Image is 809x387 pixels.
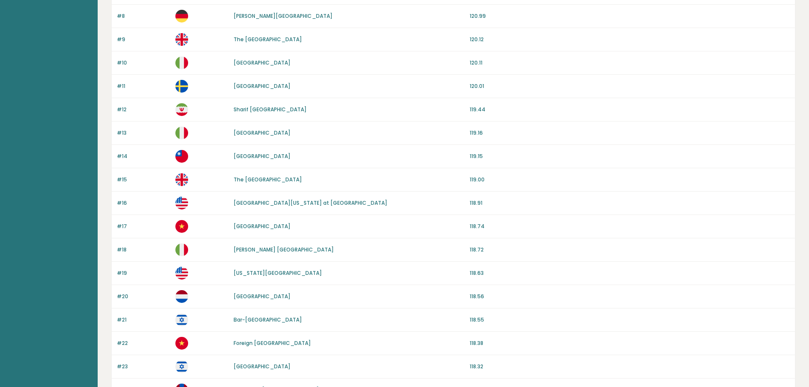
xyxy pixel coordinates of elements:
p: #8 [117,12,170,20]
img: vn.svg [175,337,188,350]
p: #21 [117,316,170,324]
p: #12 [117,106,170,113]
img: gb.svg [175,173,188,186]
p: #18 [117,246,170,254]
a: [GEOGRAPHIC_DATA] [234,363,290,370]
p: 120.11 [470,59,790,67]
p: 118.91 [470,199,790,207]
p: 120.99 [470,12,790,20]
img: us.svg [175,267,188,280]
p: 118.72 [470,246,790,254]
a: The [GEOGRAPHIC_DATA] [234,176,302,183]
p: 119.00 [470,176,790,184]
a: [GEOGRAPHIC_DATA] [234,129,290,136]
img: tw.svg [175,150,188,163]
img: it.svg [175,243,188,256]
p: 118.38 [470,339,790,347]
a: [PERSON_NAME] [GEOGRAPHIC_DATA] [234,246,334,253]
img: gb.svg [175,33,188,46]
a: [GEOGRAPHIC_DATA] [234,82,290,90]
a: Sharif [GEOGRAPHIC_DATA] [234,106,307,113]
p: #14 [117,153,170,160]
p: #17 [117,223,170,230]
p: 118.63 [470,269,790,277]
a: [GEOGRAPHIC_DATA] [234,153,290,160]
p: #22 [117,339,170,347]
p: #10 [117,59,170,67]
p: 118.56 [470,293,790,300]
p: #15 [117,176,170,184]
a: Bar-[GEOGRAPHIC_DATA] [234,316,302,323]
img: nl.svg [175,290,188,303]
img: it.svg [175,56,188,69]
a: The [GEOGRAPHIC_DATA] [234,36,302,43]
p: 118.55 [470,316,790,324]
a: [GEOGRAPHIC_DATA] [234,293,290,300]
p: 120.01 [470,82,790,90]
p: #13 [117,129,170,137]
img: il.svg [175,360,188,373]
p: 118.32 [470,363,790,370]
img: vn.svg [175,220,188,233]
img: us.svg [175,197,188,209]
a: [US_STATE][GEOGRAPHIC_DATA] [234,269,322,277]
a: [PERSON_NAME][GEOGRAPHIC_DATA] [234,12,333,20]
p: #20 [117,293,170,300]
a: [GEOGRAPHIC_DATA][US_STATE] at [GEOGRAPHIC_DATA] [234,199,387,206]
a: [GEOGRAPHIC_DATA] [234,223,290,230]
p: #11 [117,82,170,90]
img: il.svg [175,314,188,326]
img: de.svg [175,10,188,23]
p: #19 [117,269,170,277]
img: ir.svg [175,103,188,116]
a: Foreign [GEOGRAPHIC_DATA] [234,339,311,347]
p: 120.12 [470,36,790,43]
img: se.svg [175,80,188,93]
p: 119.15 [470,153,790,160]
p: 119.16 [470,129,790,137]
img: it.svg [175,127,188,139]
p: 119.44 [470,106,790,113]
p: #23 [117,363,170,370]
a: [GEOGRAPHIC_DATA] [234,59,290,66]
p: #9 [117,36,170,43]
p: #16 [117,199,170,207]
p: 118.74 [470,223,790,230]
